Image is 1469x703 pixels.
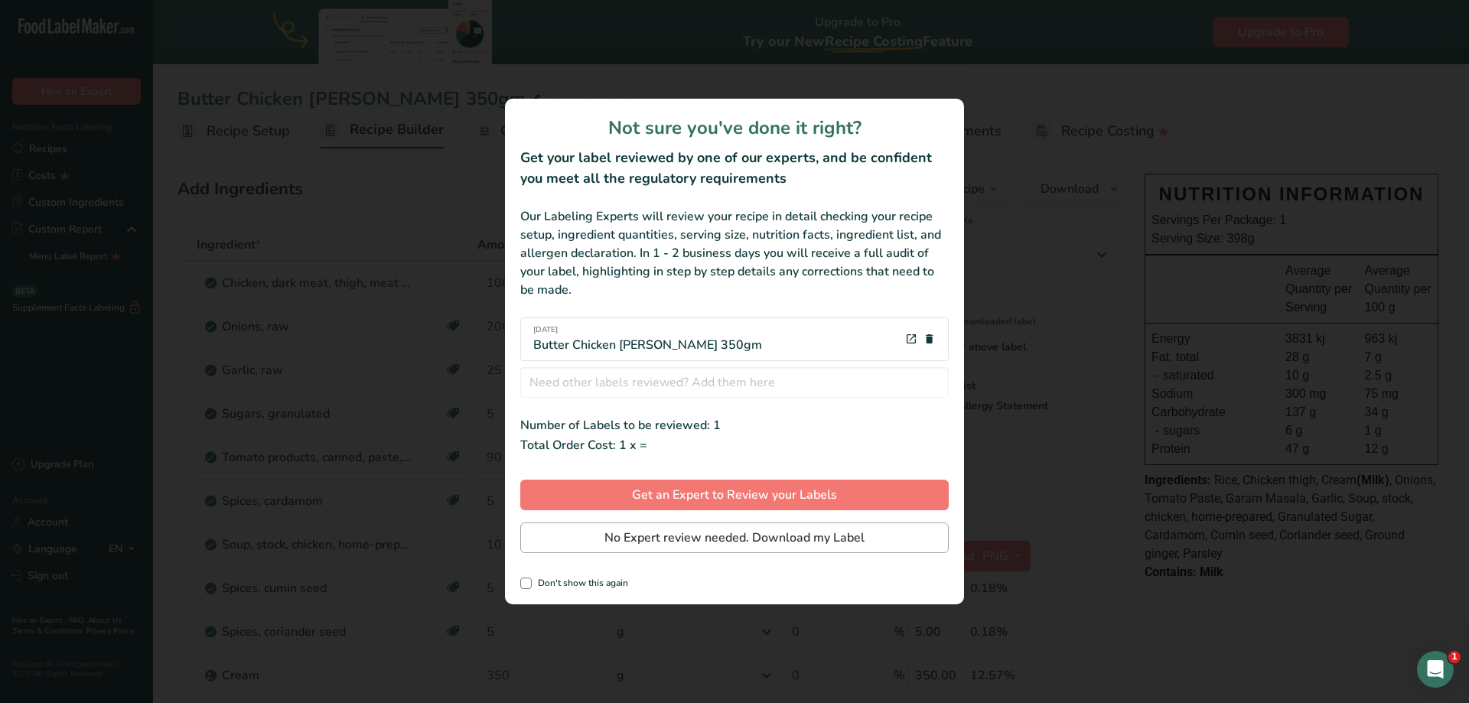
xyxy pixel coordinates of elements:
[520,480,949,510] button: Get an Expert to Review your Labels
[520,114,949,142] h1: Not sure you've done it right?
[520,148,949,189] h2: Get your label reviewed by one of our experts, and be confident you meet all the regulatory requi...
[632,486,837,504] span: Get an Expert to Review your Labels
[532,578,628,589] span: Don't show this again
[533,324,762,336] span: [DATE]
[520,434,949,455] div: Total Order Cost: 1 x =
[520,416,949,434] div: Number of Labels to be reviewed: 1
[1448,651,1461,663] span: 1
[520,207,949,299] div: Our Labeling Experts will review your recipe in detail checking your recipe setup, ingredient qua...
[1417,651,1454,688] iframe: Intercom live chat
[520,367,949,398] input: Need other labels reviewed? Add them here
[520,522,949,553] button: No Expert review needed. Download my Label
[533,324,762,354] div: Butter Chicken [PERSON_NAME] 350gm
[604,529,865,547] span: No Expert review needed. Download my Label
